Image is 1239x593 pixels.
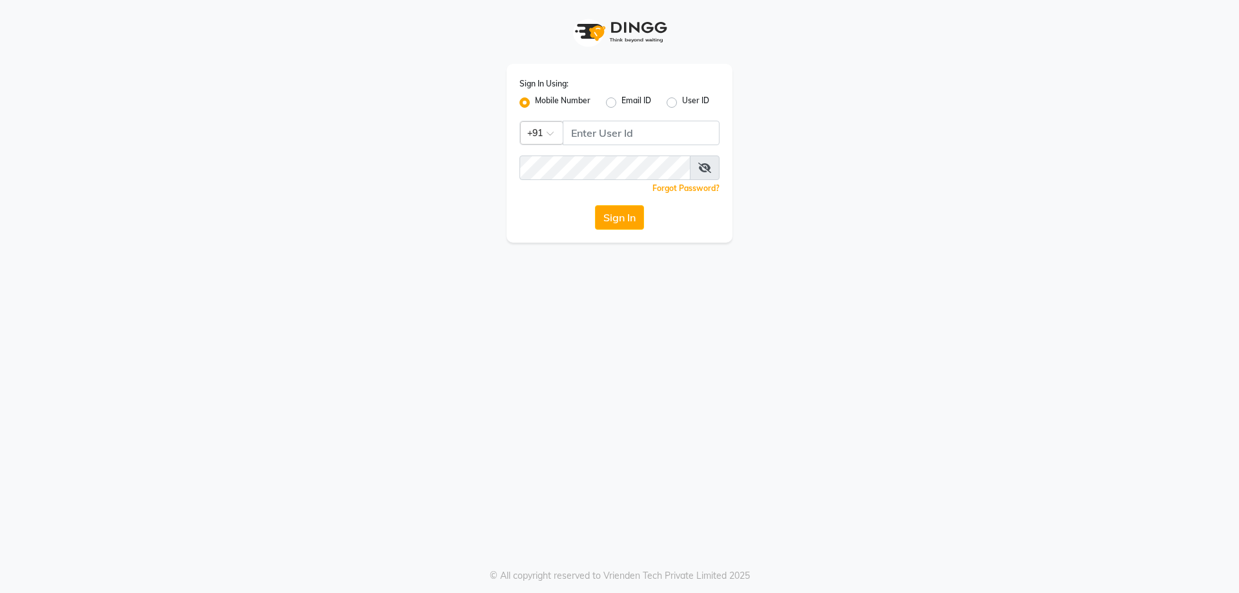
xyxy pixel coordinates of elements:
img: logo1.svg [568,13,671,51]
label: User ID [682,95,709,110]
label: Email ID [621,95,651,110]
label: Mobile Number [535,95,590,110]
a: Forgot Password? [652,183,720,193]
input: Username [563,121,720,145]
button: Sign In [595,205,644,230]
label: Sign In Using: [519,78,569,90]
input: Username [519,156,690,180]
